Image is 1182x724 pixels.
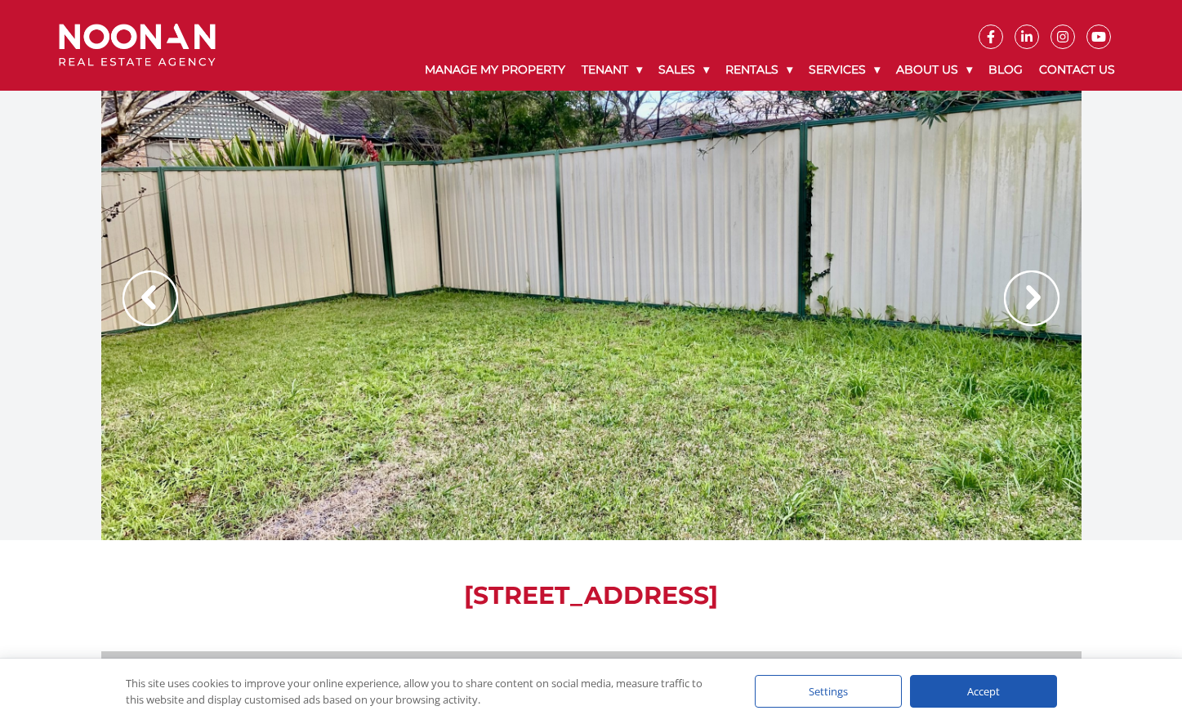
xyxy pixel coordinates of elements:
div: This site uses cookies to improve your online experience, allow you to share content on social me... [126,675,722,708]
a: Contact Us [1031,49,1123,91]
div: Settings [755,675,902,708]
img: Noonan Real Estate Agency [59,24,216,67]
a: Rentals [717,49,801,91]
a: Sales [650,49,717,91]
h1: [STREET_ADDRESS] [101,581,1082,610]
a: About Us [888,49,980,91]
img: Arrow slider [1004,270,1059,326]
a: Tenant [573,49,650,91]
a: Manage My Property [417,49,573,91]
a: Services [801,49,888,91]
a: Blog [980,49,1031,91]
div: Accept [910,675,1057,708]
img: Arrow slider [123,270,178,326]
